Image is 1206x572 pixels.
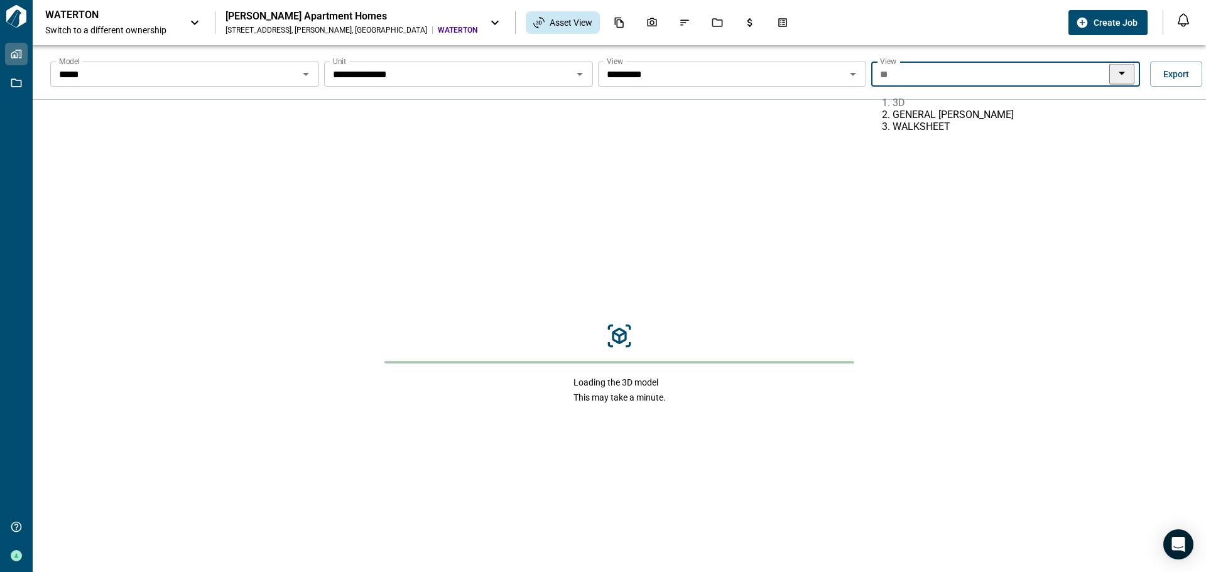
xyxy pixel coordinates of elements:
div: Open Intercom Messenger [1163,529,1193,559]
label: Model [59,56,80,67]
span: Create Job [1094,16,1138,29]
label: View [607,56,623,67]
div: Documents [606,12,633,33]
div: Issues & Info [671,12,698,33]
div: Asset View [526,11,600,34]
div: [PERSON_NAME] Apartment Homes [225,10,477,23]
span: Asset View [550,16,592,29]
span: GENERAL [PERSON_NAME] [893,109,1014,121]
span: WATERTON [438,25,477,35]
button: Export [1150,62,1202,87]
div: [STREET_ADDRESS] , [PERSON_NAME] , [GEOGRAPHIC_DATA] [225,25,427,35]
span: Loading the 3D model [573,376,666,389]
button: Create Job [1068,10,1148,35]
span: WALKSHEET [893,121,950,132]
button: Close [1109,64,1134,85]
span: Export [1163,68,1189,80]
label: View [880,56,896,67]
span: Switch to a different ownership [45,24,177,36]
div: Jobs [704,12,731,33]
button: Open [844,65,862,83]
button: Open notification feed [1173,10,1193,30]
button: Open [297,65,315,83]
div: Takeoff Center [769,12,796,33]
span: 3D [893,97,905,109]
div: Photos [639,12,665,33]
label: Unit [333,56,346,67]
span: This may take a minute. [573,391,666,404]
button: Open [571,65,589,83]
p: WATERTON [45,9,158,21]
div: Budgets [737,12,763,33]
